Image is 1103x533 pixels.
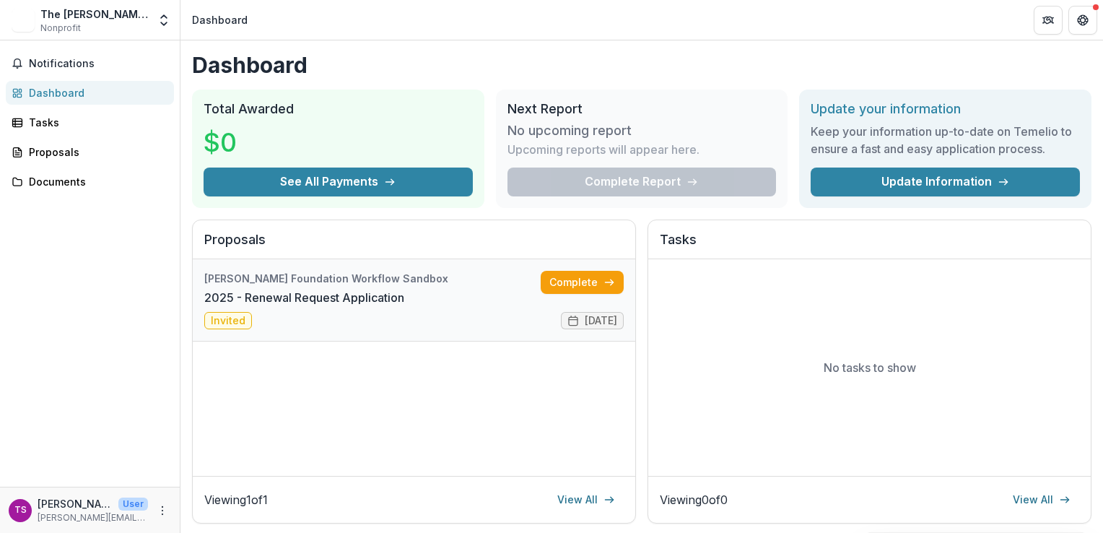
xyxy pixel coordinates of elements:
h2: Update your information [811,101,1080,117]
img: The Chisholm Legacy Project Inc [12,9,35,32]
p: [PERSON_NAME] [38,496,113,511]
nav: breadcrumb [186,9,253,30]
p: [PERSON_NAME][EMAIL_ADDRESS][DOMAIN_NAME] [38,511,148,524]
p: Viewing 0 of 0 [660,491,728,508]
div: Dashboard [192,12,248,27]
a: Dashboard [6,81,174,105]
a: Update Information [811,168,1080,196]
span: Nonprofit [40,22,81,35]
div: Documents [29,174,162,189]
p: Upcoming reports will appear here. [507,141,699,158]
div: Tiffany Slater [14,506,27,515]
span: Notifications [29,58,168,70]
h2: Proposals [204,232,624,259]
p: No tasks to show [824,359,916,376]
a: Tasks [6,110,174,134]
h3: No upcoming report [507,123,632,139]
a: View All [1004,488,1079,511]
h3: Keep your information up-to-date on Temelio to ensure a fast and easy application process. [811,123,1080,157]
a: Proposals [6,140,174,164]
div: Tasks [29,115,162,130]
p: Viewing 1 of 1 [204,491,268,508]
button: Get Help [1068,6,1097,35]
button: Partners [1034,6,1063,35]
p: User [118,498,148,511]
a: View All [549,488,624,511]
h2: Tasks [660,232,1079,259]
button: Notifications [6,52,174,75]
h2: Next Report [507,101,777,117]
a: Documents [6,170,174,194]
div: The [PERSON_NAME] Legacy Project Inc [40,6,148,22]
button: See All Payments [204,168,473,196]
h2: Total Awarded [204,101,473,117]
a: 2025 - Renewal Request Application [204,289,404,306]
a: Complete [541,271,624,294]
button: More [154,502,171,519]
h1: Dashboard [192,52,1091,78]
button: Open entity switcher [154,6,174,35]
h3: $0 [204,123,312,162]
div: Proposals [29,144,162,160]
div: Dashboard [29,85,162,100]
